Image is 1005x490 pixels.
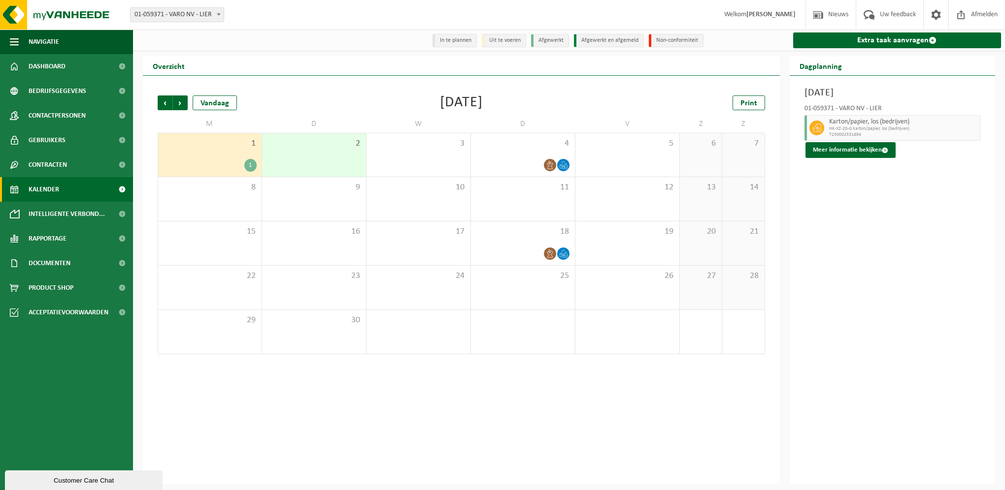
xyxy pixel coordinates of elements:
[29,54,66,79] span: Dashboard
[476,226,570,237] span: 18
[29,103,86,128] span: Contactpersonen
[727,271,759,281] span: 28
[29,251,70,276] span: Documenten
[29,202,105,226] span: Intelligente verbond...
[130,7,224,22] span: 01-059371 - VARO NV - LIER
[371,271,466,281] span: 24
[649,34,703,47] li: Non-conformiteit
[29,300,108,325] span: Acceptatievoorwaarden
[371,226,466,237] span: 17
[367,115,471,133] td: W
[29,79,86,103] span: Bedrijfsgegevens
[574,34,644,47] li: Afgewerkt en afgemeld
[29,30,59,54] span: Navigatie
[829,118,978,126] span: Karton/papier, los (bedrijven)
[482,34,526,47] li: Uit te voeren
[29,226,67,251] span: Rapportage
[433,34,477,47] li: In te plannen
[804,105,981,115] div: 01-059371 - VARO NV - LIER
[685,138,717,149] span: 6
[163,182,257,193] span: 8
[29,128,66,153] span: Gebruikers
[158,115,262,133] td: M
[575,115,680,133] td: V
[580,138,674,149] span: 5
[163,226,257,237] span: 15
[580,182,674,193] span: 12
[5,468,165,490] iframe: chat widget
[371,182,466,193] span: 10
[727,138,759,149] span: 7
[163,315,257,326] span: 29
[829,126,978,132] span: HK-XZ-20-G karton/papier, los (bedrijven)
[685,182,717,193] span: 13
[267,182,361,193] span: 9
[746,11,796,18] strong: [PERSON_NAME]
[244,159,257,172] div: 1
[267,315,361,326] span: 30
[727,182,759,193] span: 14
[740,99,757,107] span: Print
[793,32,1002,48] a: Extra taak aanvragen
[193,95,237,110] div: Vandaag
[580,271,674,281] span: 26
[685,226,717,237] span: 20
[267,271,361,281] span: 23
[267,226,361,237] span: 16
[29,177,59,202] span: Kalender
[143,56,195,75] h2: Overzicht
[262,115,367,133] td: D
[476,182,570,193] span: 11
[267,138,361,149] span: 2
[371,138,466,149] span: 3
[727,226,759,237] span: 21
[580,226,674,237] span: 19
[531,34,569,47] li: Afgewerkt
[173,95,188,110] span: Volgende
[471,115,575,133] td: D
[163,271,257,281] span: 22
[804,86,981,100] h3: [DATE]
[790,56,852,75] h2: Dagplanning
[476,138,570,149] span: 4
[440,95,483,110] div: [DATE]
[805,142,896,158] button: Meer informatie bekijken
[829,132,978,138] span: T250002531894
[476,271,570,281] span: 25
[158,95,172,110] span: Vorige
[722,115,765,133] td: Z
[685,271,717,281] span: 27
[29,153,67,177] span: Contracten
[29,276,73,300] span: Product Shop
[163,138,257,149] span: 1
[733,95,765,110] a: Print
[680,115,722,133] td: Z
[131,8,224,22] span: 01-059371 - VARO NV - LIER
